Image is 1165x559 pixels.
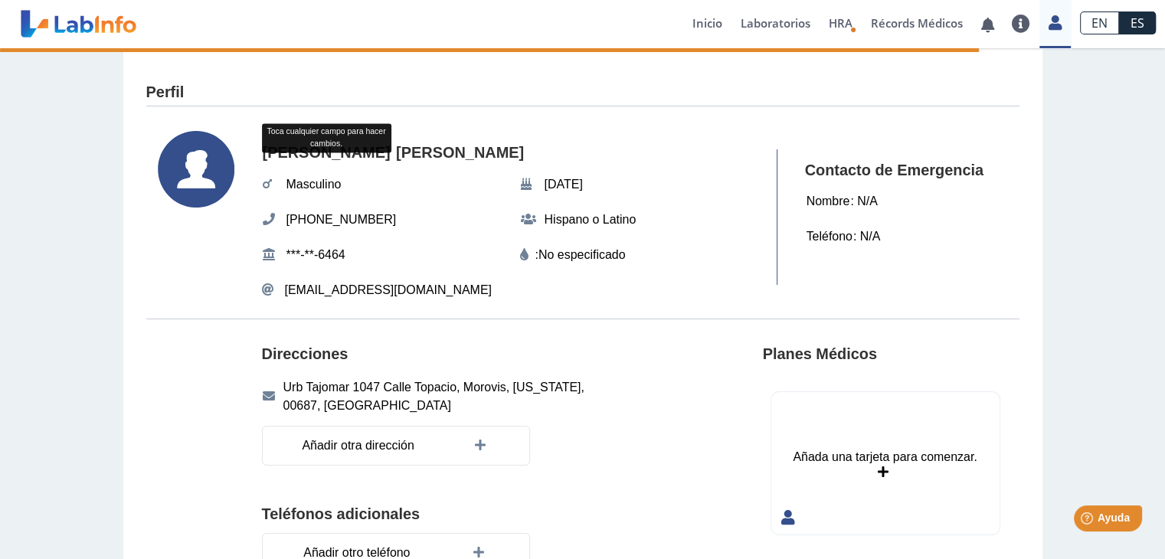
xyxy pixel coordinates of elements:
[262,345,349,364] h4: Direcciones
[763,345,877,364] h4: Planes Médicos
[262,505,645,524] h4: Teléfonos adicionales
[297,432,418,459] span: Añadir otra dirección
[285,281,492,299] span: [EMAIL_ADDRESS][DOMAIN_NAME]
[1080,11,1119,34] a: EN
[805,162,994,180] h4: Contacto de Emergencia
[540,171,587,198] span: [DATE]
[1029,499,1148,542] iframe: Help widget launcher
[282,206,401,234] span: [PHONE_NUMBER]
[391,139,529,167] span: [PERSON_NAME]
[279,374,623,420] span: Urb Tajomar 1047 Calle Topacio, Morovis, [US_STATE], 00687, [GEOGRAPHIC_DATA]
[540,206,641,234] span: Hispano o Latino
[282,171,346,198] span: Masculino
[793,448,977,466] div: Añada una tarjeta para comenzar.
[520,246,763,264] div: :
[802,223,857,250] span: Teléfono
[829,15,852,31] span: HRA
[1119,11,1156,34] a: ES
[797,187,886,216] div: : N/A
[146,83,185,102] h4: Perfil
[262,124,391,153] div: Toca cualquier campo para hacer cambios.
[258,139,395,167] span: [PERSON_NAME]
[797,222,889,251] div: : N/A
[538,246,626,264] editable: No especificado
[802,188,855,215] span: Nombre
